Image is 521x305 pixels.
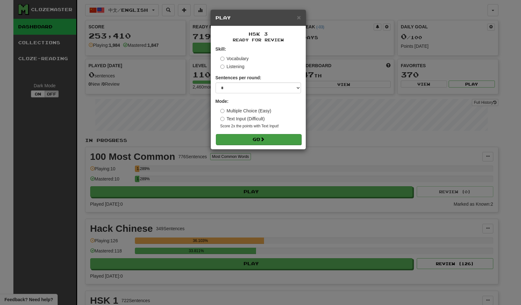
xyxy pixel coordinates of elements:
span: × [297,14,301,21]
button: Go [216,134,301,145]
small: Score 2x the points with Text Input ! [220,124,301,129]
h5: Play [216,15,301,21]
span: HSK 3 [249,31,268,37]
label: Vocabulary [220,55,249,62]
strong: Skill: [216,46,226,52]
label: Sentences per round: [216,74,261,81]
button: Close [297,14,301,21]
label: Listening [220,63,245,70]
input: Text Input (Difficult) [220,117,224,121]
label: Multiple Choice (Easy) [220,108,271,114]
label: Text Input (Difficult) [220,116,265,122]
input: Vocabulary [220,57,224,61]
input: Multiple Choice (Easy) [220,109,224,113]
strong: Mode: [216,99,229,104]
small: Ready for Review [216,37,301,43]
input: Listening [220,65,224,69]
